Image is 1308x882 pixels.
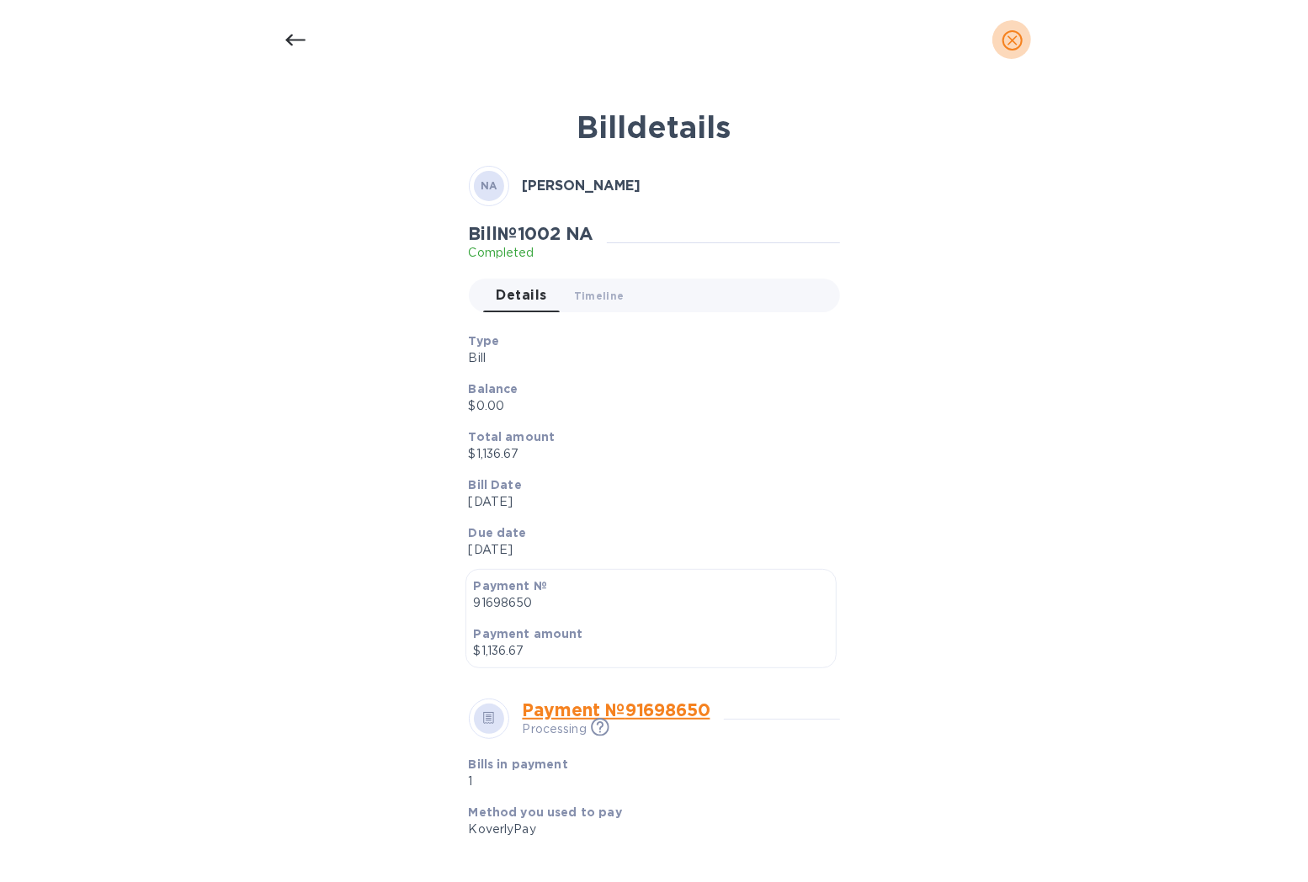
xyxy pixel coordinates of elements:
[469,526,527,539] b: Due date
[474,627,583,640] b: Payment amount
[523,720,587,738] p: Processing
[469,821,827,838] div: KoverlyPay
[469,223,594,244] h2: Bill № 1002 NA
[574,287,625,305] span: Timeline
[469,349,827,367] p: Bill
[474,594,828,612] p: 91698650
[469,478,522,491] b: Bill Date
[523,699,710,720] a: Payment № 91698650
[481,179,497,192] b: NA
[497,284,547,307] span: Details
[469,397,827,415] p: $0.00
[469,773,707,790] p: 1
[523,178,641,194] b: [PERSON_NAME]
[469,493,827,511] p: [DATE]
[577,109,731,146] b: Bill details
[992,20,1033,61] button: close
[469,445,827,463] p: $1,136.67
[469,334,500,348] b: Type
[469,430,556,444] b: Total amount
[469,757,568,771] b: Bills in payment
[469,805,622,819] b: Method you used to pay
[469,541,827,559] p: [DATE]
[469,244,594,262] p: Completed
[474,642,828,660] p: $1,136.67
[474,579,547,592] b: Payment №
[469,382,518,396] b: Balance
